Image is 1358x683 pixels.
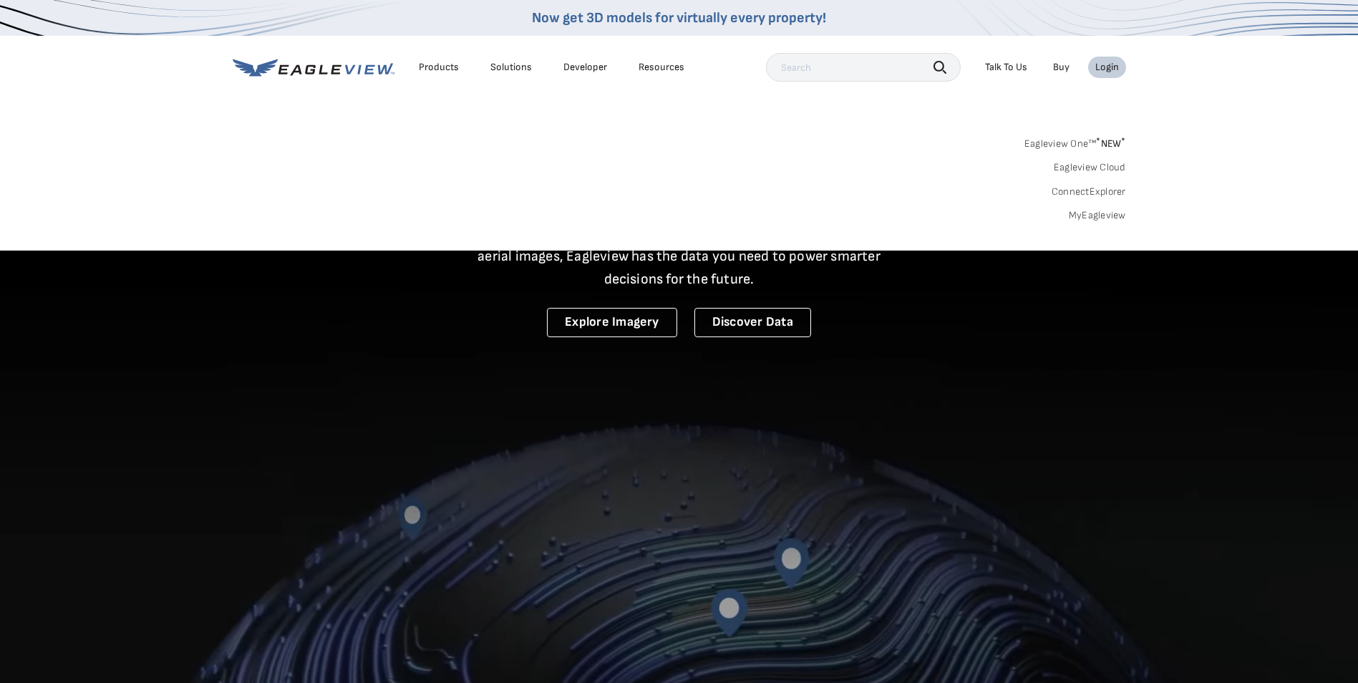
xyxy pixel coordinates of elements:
a: Explore Imagery [547,308,677,337]
a: Eagleview One™*NEW* [1024,133,1126,150]
div: Solutions [490,61,532,74]
div: Talk To Us [985,61,1027,74]
a: ConnectExplorer [1052,185,1126,198]
a: MyEagleview [1069,209,1126,222]
a: Buy [1053,61,1070,74]
a: Eagleview Cloud [1054,161,1126,174]
span: NEW [1096,137,1125,150]
p: A new era starts here. Built on more than 3.5 billion high-resolution aerial images, Eagleview ha... [460,222,898,291]
input: Search [766,53,961,82]
div: Resources [639,61,684,74]
a: Developer [563,61,607,74]
div: Login [1095,61,1119,74]
a: Now get 3D models for virtually every property! [532,9,826,26]
div: Products [419,61,459,74]
a: Discover Data [694,308,811,337]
